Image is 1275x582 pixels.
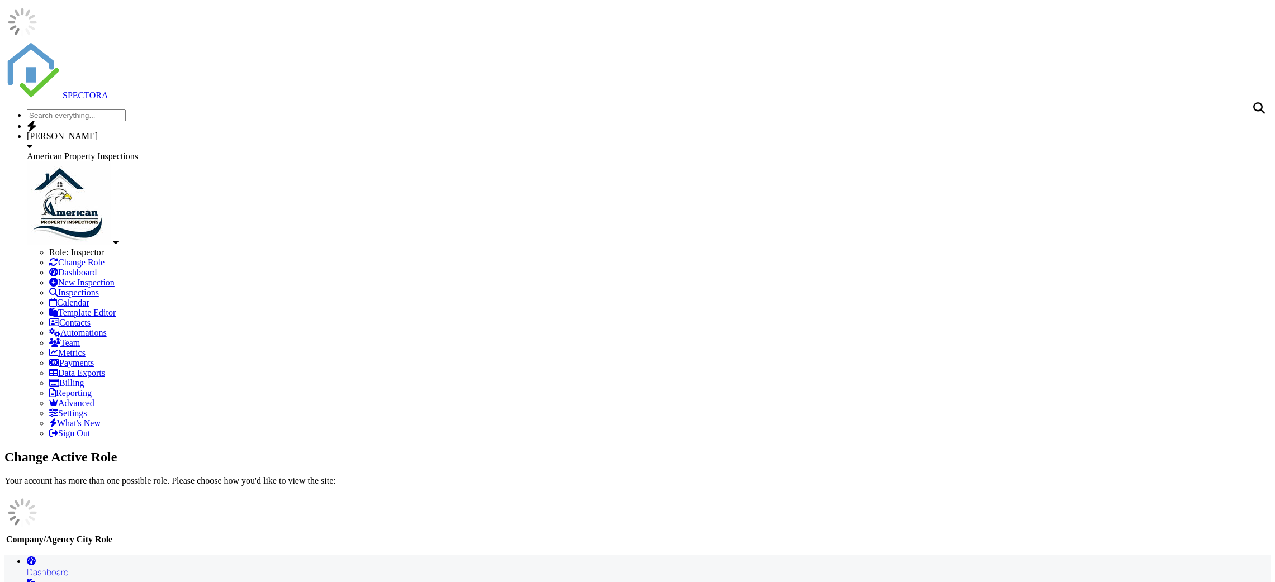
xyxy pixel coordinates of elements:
img: americanpropertyhomeinspectionstulaarea.jpg [27,161,111,245]
a: Change Role [49,257,105,267]
a: Inspections [49,288,99,297]
span: SPECTORA [63,90,108,100]
div: American Property Inspections [27,151,1271,161]
a: Reporting [49,388,92,398]
img: loading-93afd81d04378562ca97960a6d0abf470c8f8241ccf6a1b4da771bf876922d1b.gif [4,4,40,40]
a: Payments [49,358,94,368]
a: Metrics [49,348,86,357]
a: New Inspection [49,278,115,287]
a: What's New [49,418,101,428]
div: Dashboard [27,566,1271,578]
a: SPECTORA [4,90,108,100]
h2: Change Active Role [4,450,1271,465]
a: Advanced [49,398,94,408]
th: Role [94,534,113,545]
p: Your account has more than one possible role. Please choose how you'd like to view the site: [4,476,1271,486]
a: Team [49,338,80,347]
th: City [76,534,93,545]
div: [PERSON_NAME] [27,131,1271,141]
input: Search everything... [27,109,126,121]
a: Template Editor [49,308,116,317]
a: Sign Out [49,428,90,438]
img: The Best Home Inspection Software - Spectora [4,42,60,98]
a: Settings [49,408,87,418]
th: Company/Agency [6,534,75,545]
a: Dashboard [27,555,1271,578]
a: Automations [49,328,107,337]
span: Role: Inspector [49,247,104,257]
a: Data Exports [49,368,105,378]
a: Contacts [49,318,91,327]
a: Calendar [49,298,89,307]
a: Dashboard [49,268,97,277]
img: loading-93afd81d04378562ca97960a6d0abf470c8f8241ccf6a1b4da771bf876922d1b.gif [4,495,40,531]
a: Billing [49,378,84,388]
